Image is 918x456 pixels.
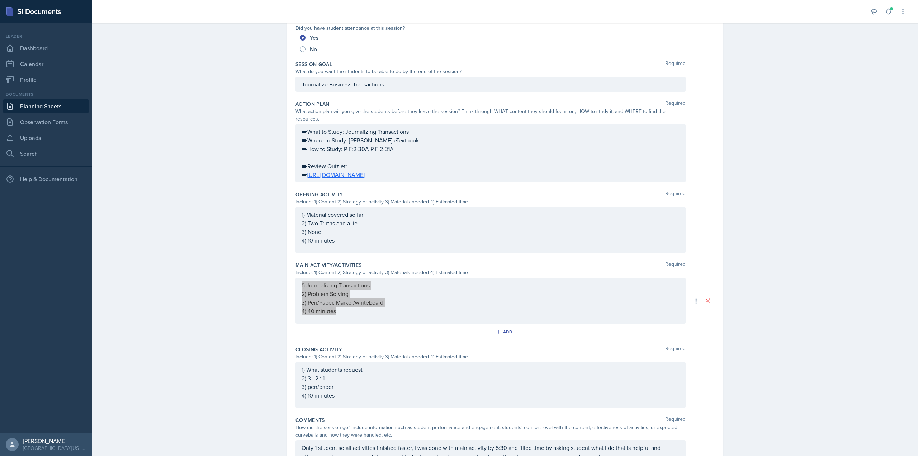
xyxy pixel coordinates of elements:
label: Closing Activity [295,346,342,353]
div: Leader [3,33,89,39]
div: [GEOGRAPHIC_DATA][US_STATE] in [GEOGRAPHIC_DATA] [23,445,86,452]
div: Did you have student attendance at this session? [295,24,686,32]
p: 2) Problem Solving [302,290,680,298]
a: Profile [3,72,89,87]
p: 2) 3 : 2 : 1 [302,374,680,382]
span: Required [665,346,686,353]
a: Observation Forms [3,115,89,129]
label: Session Goal [295,61,332,68]
a: [URL][DOMAIN_NAME] [307,171,365,179]
p: 3) None [302,227,680,236]
div: Help & Documentation [3,172,89,186]
label: Main Activity/Activities [295,262,361,269]
p: 🠶How to Study: P-F:2-30A P-F 2-31A [302,145,680,153]
p: 3) Pen/Paper, Marker/whiteboard [302,298,680,307]
p: Journalize Business Transactions [302,80,680,89]
span: Required [665,417,686,424]
label: Action Plan [295,100,330,108]
p: 1) Journalizing Transactions [302,281,680,290]
p: 2) Two Truths and a lie [302,219,680,227]
div: [PERSON_NAME] [23,437,86,445]
div: Include: 1) Content 2) Strategy or activity 3) Materials needed 4) Estimated time [295,198,686,206]
span: Required [665,100,686,108]
a: Planning Sheets [3,99,89,113]
span: Required [665,262,686,269]
button: Add [493,326,517,337]
p: 4) 10 minutes [302,391,680,400]
label: Comments [295,417,325,424]
a: Uploads [3,131,89,145]
div: How did the session go? Include information such as student performance and engagement, students'... [295,424,686,439]
div: Include: 1) Content 2) Strategy or activity 3) Materials needed 4) Estimated time [295,353,686,361]
span: Required [665,61,686,68]
p: 🠶What to Study: Journalizing Transactions [302,127,680,136]
p: 🠶Where to Study: [PERSON_NAME] eTextbook [302,136,680,145]
p: 4) 10 minutes [302,236,680,245]
p: 4) 40 minutes [302,307,680,315]
a: Search [3,146,89,161]
span: Yes [310,34,318,41]
p: 1) Material covered so far [302,210,680,219]
span: Required [665,191,686,198]
div: Include: 1) Content 2) Strategy or activity 3) Materials needed 4) Estimated time [295,269,686,276]
label: Opening Activity [295,191,343,198]
div: What action plan will you give the students before they leave the session? Think through WHAT con... [295,108,686,123]
a: Calendar [3,57,89,71]
div: Add [497,329,513,335]
p: 🠶Review Quizlet: [302,162,680,170]
p: 1) What students request [302,365,680,374]
div: Documents [3,91,89,98]
p: 🠶 [302,170,680,179]
span: No [310,46,317,53]
p: 3) pen/paper [302,382,680,391]
a: Dashboard [3,41,89,55]
div: What do you want the students to be able to do by the end of the session? [295,68,686,75]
